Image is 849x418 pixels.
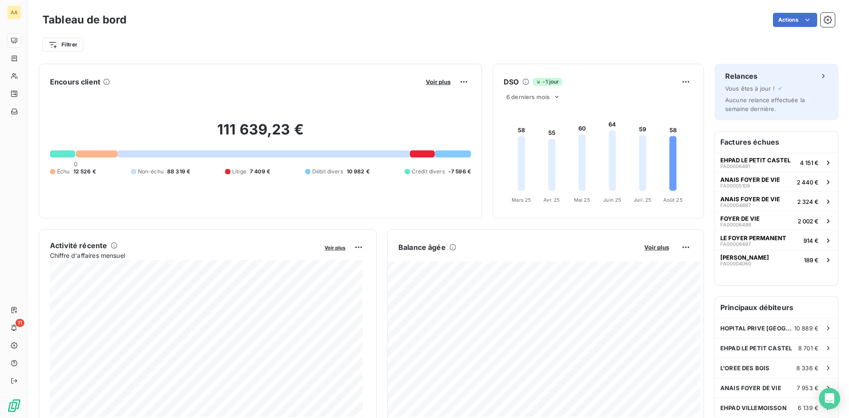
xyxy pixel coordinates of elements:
[715,230,838,250] button: LE FOYER PERMANENTFA00006497914 €
[325,245,345,251] span: Voir plus
[642,243,672,251] button: Voir plus
[347,168,370,176] span: 10 982 €
[720,364,769,372] span: L'OREE DES BOIS
[250,168,270,176] span: 7 409 €
[715,131,838,153] h6: Factures échues
[715,192,838,211] button: ANAIS FOYER DE VIEFA000048872 324 €
[50,77,100,87] h6: Encours client
[50,240,107,251] h6: Activité récente
[232,168,246,176] span: Litige
[819,388,840,409] div: Open Intercom Messenger
[720,164,750,169] span: FA00006491
[720,157,791,164] span: EHPAD LE PETIT CASTEL
[720,254,769,261] span: [PERSON_NAME]
[725,96,805,112] span: Aucune relance effectuée la semaine dernière.
[797,198,818,205] span: 2 324 €
[797,384,818,391] span: 7 953 €
[715,250,838,269] button: [PERSON_NAME]FA00004060189 €
[796,364,818,372] span: 8 336 €
[50,121,471,147] h2: 111 639,23 €
[603,197,621,203] tspan: Juin 25
[720,242,751,247] span: FA00006497
[715,153,838,172] button: EHPAD LE PETIT CASTELFA000064914 151 €
[715,297,838,318] h6: Principaux débiteurs
[715,172,838,192] button: ANAIS FOYER DE VIEFA000051092 440 €
[73,168,96,176] span: 12 526 €
[574,197,590,203] tspan: Mai 25
[533,78,562,86] span: -1 jour
[57,168,70,176] span: Échu
[798,218,818,225] span: 2 002 €
[725,71,757,81] h6: Relances
[804,257,818,264] span: 189 €
[50,251,318,260] span: Chiffre d'affaires mensuel
[322,243,348,251] button: Voir plus
[412,168,445,176] span: Crédit divers
[720,384,781,391] span: ANAIS FOYER DE VIE
[644,244,669,251] span: Voir plus
[720,345,792,352] span: EHPAD LE PETIT CASTEL
[7,5,21,19] div: AA
[773,13,817,27] button: Actions
[7,399,21,413] img: Logo LeanPay
[798,404,818,411] span: 6 139 €
[426,78,451,85] span: Voir plus
[725,85,775,92] span: Vous êtes à jour !
[42,38,83,52] button: Filtrer
[720,203,751,208] span: FA00004887
[803,237,818,244] span: 914 €
[794,325,818,332] span: 10 889 €
[504,77,519,87] h6: DSO
[15,319,24,327] span: 11
[506,93,550,100] span: 6 derniers mois
[715,211,838,230] button: FOYER DE VIEFA000064982 002 €
[720,222,751,227] span: FA00006498
[74,161,77,168] span: 0
[800,159,818,166] span: 4 151 €
[138,168,164,176] span: Non-échu
[798,345,818,352] span: 8 701 €
[797,179,818,186] span: 2 440 €
[167,168,190,176] span: 88 319 €
[312,168,343,176] span: Débit divers
[720,325,794,332] span: HOPITAL PRIVE [GEOGRAPHIC_DATA][PERSON_NAME]
[720,183,750,188] span: FA00005109
[720,215,760,222] span: FOYER DE VIE
[42,12,126,28] h3: Tableau de bord
[423,78,453,86] button: Voir plus
[512,197,531,203] tspan: Mars 25
[634,197,651,203] tspan: Juil. 25
[398,242,446,253] h6: Balance âgée
[663,197,683,203] tspan: Août 25
[543,197,560,203] tspan: Avr. 25
[720,404,787,411] span: EHPAD VILLEMOISSON
[720,196,780,203] span: ANAIS FOYER DE VIE
[720,176,780,183] span: ANAIS FOYER DE VIE
[448,168,471,176] span: -7 596 €
[720,261,751,266] span: FA00004060
[720,234,786,242] span: LE FOYER PERMANENT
